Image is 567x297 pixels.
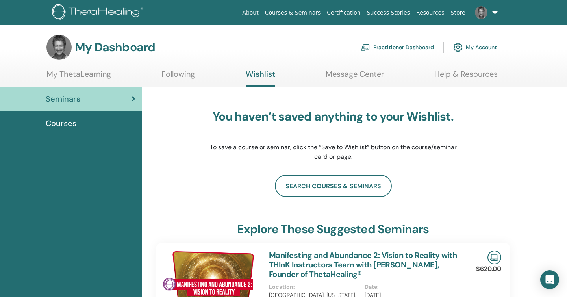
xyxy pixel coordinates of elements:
[324,6,363,20] a: Certification
[475,6,487,19] img: default.jpg
[161,69,195,85] a: Following
[487,251,501,264] img: Live Online Seminar
[46,117,76,129] span: Courses
[361,39,434,56] a: Practitioner Dashboard
[237,222,429,236] h3: explore these suggested seminars
[364,6,413,20] a: Success Stories
[46,35,72,60] img: default.jpg
[209,143,457,161] p: To save a course or seminar, click the “Save to Wishlist” button on the course/seminar card or page.
[75,40,155,54] h3: My Dashboard
[448,6,469,20] a: Store
[46,93,80,105] span: Seminars
[361,44,370,51] img: chalkboard-teacher.svg
[365,283,456,291] p: Date :
[269,250,457,279] a: Manifesting and Abundance 2: Vision to Reality with THInK Instructors Team with [PERSON_NAME], Fo...
[540,270,559,289] div: Open Intercom Messenger
[52,4,146,22] img: logo.png
[413,6,448,20] a: Resources
[46,69,111,85] a: My ThetaLearning
[246,69,275,87] a: Wishlist
[434,69,498,85] a: Help & Resources
[209,110,457,124] h3: You haven’t saved anything to your Wishlist.
[476,264,501,274] p: $620.00
[269,283,360,291] p: Location :
[275,175,392,197] a: search courses & seminars
[453,39,497,56] a: My Account
[239,6,261,20] a: About
[262,6,324,20] a: Courses & Seminars
[453,41,463,54] img: cog.svg
[326,69,384,85] a: Message Center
